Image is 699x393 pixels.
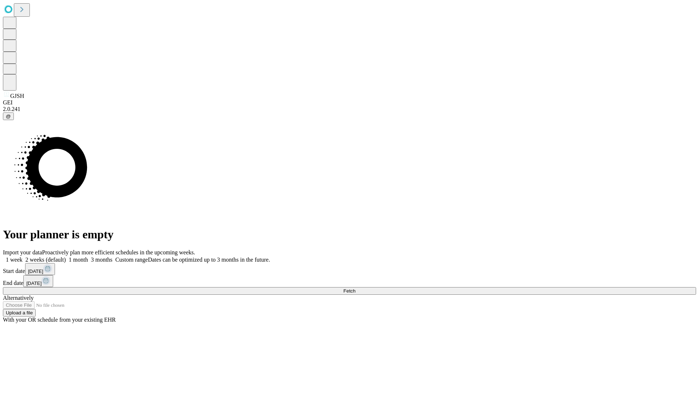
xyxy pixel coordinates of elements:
span: 1 week [6,257,23,263]
span: Dates can be optimized up to 3 months in the future. [148,257,270,263]
span: 3 months [91,257,112,263]
span: 2 weeks (default) [25,257,66,263]
span: 1 month [69,257,88,263]
button: [DATE] [23,275,53,287]
div: Start date [3,263,696,275]
span: Import your data [3,249,42,255]
span: Alternatively [3,295,33,301]
h1: Your planner is empty [3,228,696,241]
button: @ [3,112,14,120]
span: Proactively plan more efficient schedules in the upcoming weeks. [42,249,195,255]
span: [DATE] [26,281,42,286]
div: End date [3,275,696,287]
button: [DATE] [25,263,55,275]
span: @ [6,114,11,119]
span: Fetch [343,288,355,294]
span: [DATE] [28,269,43,274]
button: Upload a file [3,309,36,317]
span: With your OR schedule from your existing EHR [3,317,116,323]
span: Custom range [115,257,148,263]
span: GJSH [10,93,24,99]
button: Fetch [3,287,696,295]
div: GEI [3,99,696,106]
div: 2.0.241 [3,106,696,112]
